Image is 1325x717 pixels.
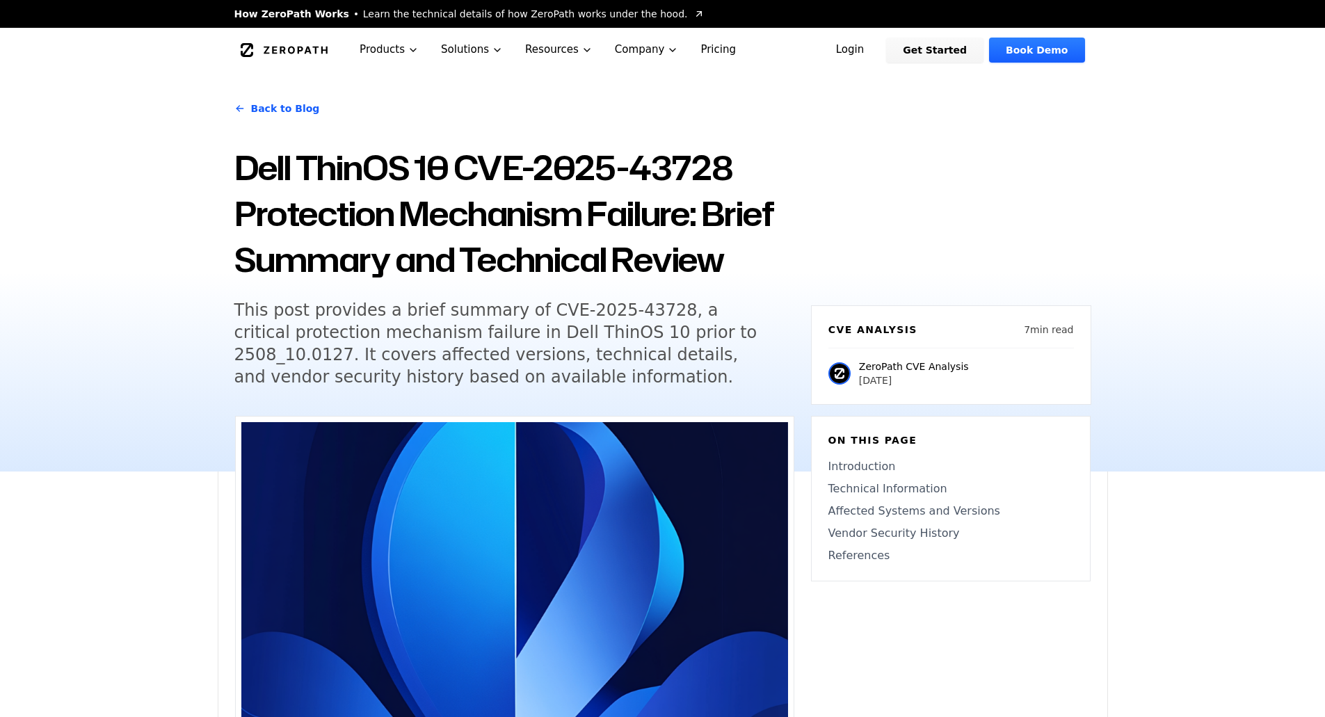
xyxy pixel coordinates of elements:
a: Get Started [886,38,983,63]
a: Introduction [828,458,1073,475]
a: How ZeroPath WorksLearn the technical details of how ZeroPath works under the hood. [234,7,705,21]
p: [DATE] [859,373,969,387]
span: How ZeroPath Works [234,7,349,21]
button: Resources [514,28,604,72]
a: Pricing [689,28,747,72]
a: Book Demo [989,38,1084,63]
p: ZeroPath CVE Analysis [859,360,969,373]
a: Affected Systems and Versions [828,503,1073,519]
button: Solutions [430,28,514,72]
nav: Global [218,28,1108,72]
a: References [828,547,1073,564]
img: ZeroPath CVE Analysis [828,362,851,385]
h6: CVE Analysis [828,323,917,337]
button: Products [348,28,430,72]
a: Login [819,38,881,63]
h5: This post provides a brief summary of CVE-2025-43728, a critical protection mechanism failure in ... [234,299,769,388]
button: Company [604,28,690,72]
a: Technical Information [828,481,1073,497]
h6: On this page [828,433,1073,447]
a: Back to Blog [234,89,320,128]
h1: Dell ThinOS 10 CVE-2025-43728 Protection Mechanism Failure: Brief Summary and Technical Review [234,145,794,282]
p: 7 min read [1024,323,1073,337]
a: Vendor Security History [828,525,1073,542]
span: Learn the technical details of how ZeroPath works under the hood. [363,7,688,21]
